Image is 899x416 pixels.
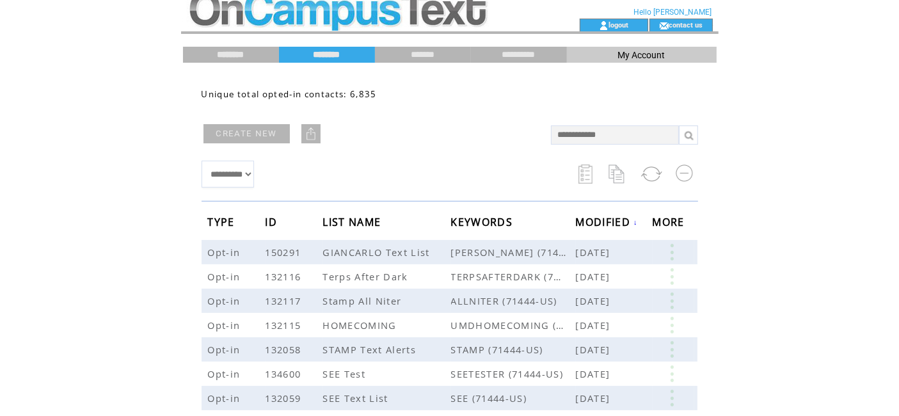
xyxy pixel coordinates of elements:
[451,343,576,356] span: STAMP (71444-US)
[576,212,634,236] span: MODIFIED
[323,294,405,307] span: Stamp All Niter
[451,270,576,283] span: TERPSAFTERDARK (71444-US)
[266,218,281,225] a: ID
[618,50,665,60] span: My Account
[576,246,614,259] span: [DATE]
[208,392,244,404] span: Opt-in
[208,343,244,356] span: Opt-in
[323,343,420,356] span: STAMP Text Alerts
[266,319,305,332] span: 132115
[323,218,385,225] a: LIST NAME
[202,88,377,100] span: Unique total opted-in contacts: 6,835
[203,124,290,143] a: CREATE NEW
[305,127,317,140] img: upload.png
[208,270,244,283] span: Opt-in
[208,367,244,380] span: Opt-in
[609,20,628,29] a: logout
[451,367,576,380] span: SEETESTER (71444-US)
[451,319,576,332] span: UMDHOMECOMING (71444-US)
[669,20,703,29] a: contact us
[266,212,281,236] span: ID
[208,319,244,332] span: Opt-in
[576,319,614,332] span: [DATE]
[634,8,712,17] span: Hello [PERSON_NAME]
[208,212,238,236] span: TYPE
[576,218,639,226] a: MODIFIED↓
[266,270,305,283] span: 132116
[451,246,576,259] span: GIANCARLO (71444-US)
[653,212,688,236] span: MORE
[208,294,244,307] span: Opt-in
[659,20,669,31] img: contact_us_icon.gif
[323,270,411,283] span: Terps After Dark
[208,246,244,259] span: Opt-in
[323,319,400,332] span: HOMECOMING
[576,343,614,356] span: [DATE]
[323,212,385,236] span: LIST NAME
[576,392,614,404] span: [DATE]
[323,246,433,259] span: GIANCARLO Text List
[576,270,614,283] span: [DATE]
[266,367,305,380] span: 134600
[451,218,516,225] a: KEYWORDS
[323,392,392,404] span: SEE Text List
[599,20,609,31] img: account_icon.gif
[323,367,369,380] span: SEE Test
[451,294,576,307] span: ALLNITER (71444-US)
[451,212,516,236] span: KEYWORDS
[266,392,305,404] span: 132059
[576,367,614,380] span: [DATE]
[576,294,614,307] span: [DATE]
[208,218,238,225] a: TYPE
[266,343,305,356] span: 132058
[266,294,305,307] span: 132117
[266,246,305,259] span: 150291
[451,392,576,404] span: SEE (71444-US)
